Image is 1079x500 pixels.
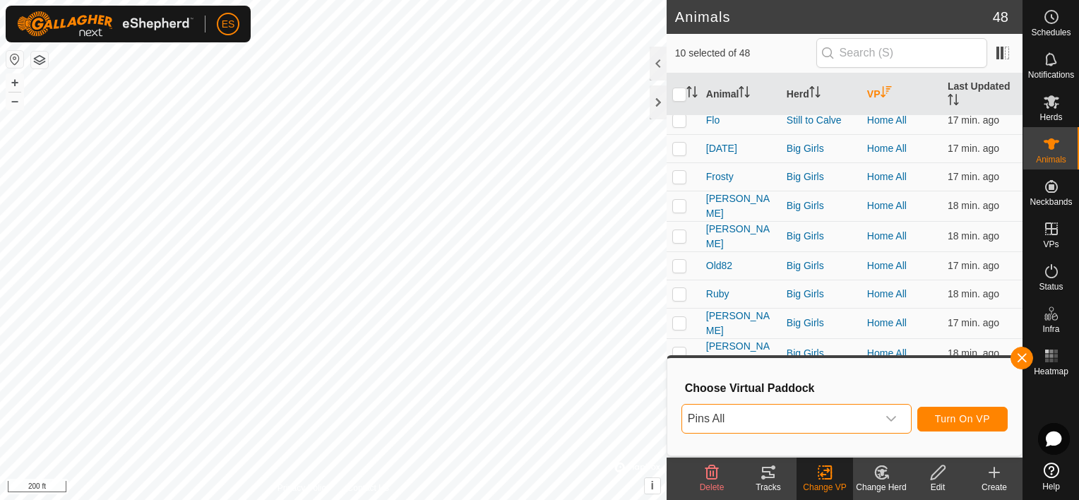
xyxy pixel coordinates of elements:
[222,17,235,32] span: ES
[993,6,1008,28] span: 48
[948,114,999,126] span: Aug 17, 2025, 10:37 AM
[651,480,654,492] span: i
[797,481,853,494] div: Change VP
[1042,482,1060,491] span: Help
[787,113,856,128] div: Still to Calve
[787,141,856,156] div: Big Girls
[1039,113,1062,121] span: Herds
[1030,198,1072,206] span: Neckbands
[1028,71,1074,79] span: Notifications
[853,481,910,494] div: Change Herd
[739,88,750,100] p-sorticon: Activate to sort
[867,288,907,299] a: Home All
[701,73,781,116] th: Animal
[948,288,999,299] span: Aug 17, 2025, 10:37 AM
[6,93,23,109] button: –
[948,230,999,242] span: Aug 17, 2025, 10:36 AM
[787,346,856,361] div: Big Girls
[867,143,907,154] a: Home All
[706,258,732,273] span: Old82
[347,482,389,494] a: Contact Us
[867,230,907,242] a: Home All
[1034,367,1068,376] span: Heatmap
[706,309,775,338] span: [PERSON_NAME]
[867,200,907,211] a: Home All
[675,46,816,61] span: 10 selected of 48
[685,381,1008,395] h3: Choose Virtual Paddock
[942,73,1023,116] th: Last Updated
[948,96,959,107] p-sorticon: Activate to sort
[706,287,729,302] span: Ruby
[948,260,999,271] span: Aug 17, 2025, 10:37 AM
[686,88,698,100] p-sorticon: Activate to sort
[917,407,1008,431] button: Turn On VP
[1023,457,1079,496] a: Help
[675,8,993,25] h2: Animals
[6,51,23,68] button: Reset Map
[1043,240,1059,249] span: VPs
[935,413,990,424] span: Turn On VP
[948,317,999,328] span: Aug 17, 2025, 10:37 AM
[816,38,987,68] input: Search (S)
[809,88,821,100] p-sorticon: Activate to sort
[740,481,797,494] div: Tracks
[706,339,775,369] span: [PERSON_NAME]
[787,229,856,244] div: Big Girls
[787,169,856,184] div: Big Girls
[706,113,720,128] span: Flo
[1042,325,1059,333] span: Infra
[1039,282,1063,291] span: Status
[881,88,892,100] p-sorticon: Activate to sort
[1036,155,1066,164] span: Animals
[862,73,942,116] th: VP
[877,405,905,433] div: dropdown trigger
[781,73,862,116] th: Herd
[966,481,1023,494] div: Create
[867,347,907,359] a: Home All
[787,287,856,302] div: Big Girls
[278,482,330,494] a: Privacy Policy
[867,260,907,271] a: Home All
[31,52,48,69] button: Map Layers
[867,171,907,182] a: Home All
[700,482,725,492] span: Delete
[948,171,999,182] span: Aug 17, 2025, 10:37 AM
[706,222,775,251] span: [PERSON_NAME]
[867,114,907,126] a: Home All
[910,481,966,494] div: Edit
[706,141,737,156] span: [DATE]
[787,316,856,331] div: Big Girls
[706,169,734,184] span: Frosty
[867,317,907,328] a: Home All
[706,191,775,221] span: [PERSON_NAME]
[1031,28,1071,37] span: Schedules
[645,478,660,494] button: i
[787,198,856,213] div: Big Girls
[787,258,856,273] div: Big Girls
[948,347,999,359] span: Aug 17, 2025, 10:36 AM
[948,143,999,154] span: Aug 17, 2025, 10:37 AM
[948,200,999,211] span: Aug 17, 2025, 10:36 AM
[17,11,193,37] img: Gallagher Logo
[6,74,23,91] button: +
[682,405,877,433] span: Pins All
